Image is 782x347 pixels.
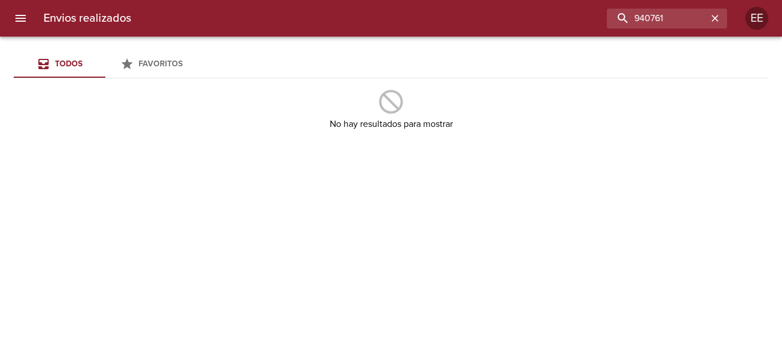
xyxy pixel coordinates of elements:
button: menu [7,5,34,32]
input: buscar [607,9,708,29]
span: Favoritos [139,59,183,69]
h6: Envios realizados [44,9,131,27]
h6: No hay resultados para mostrar [330,116,453,132]
div: EE [745,7,768,30]
div: Tabs Envios [14,50,197,78]
span: Todos [55,59,82,69]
